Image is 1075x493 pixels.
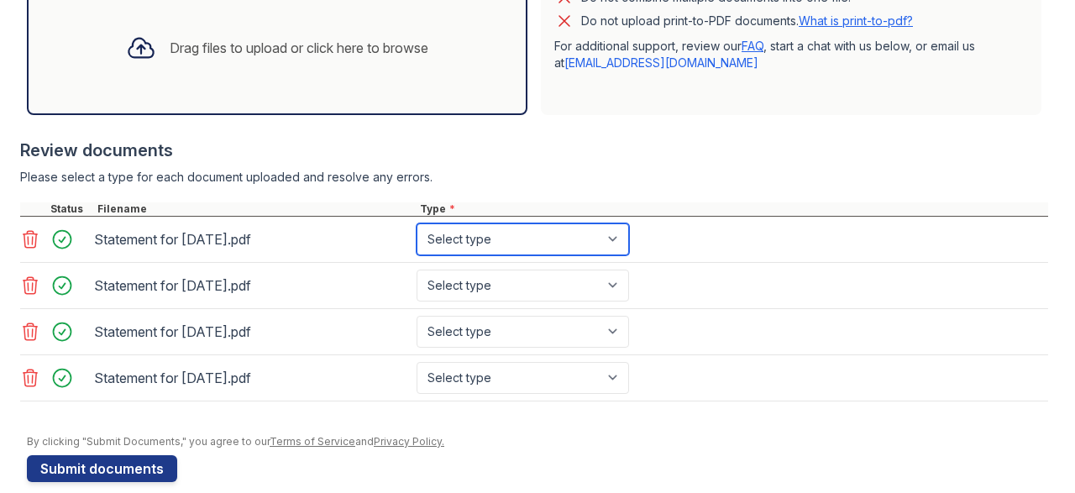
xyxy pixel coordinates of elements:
[20,169,1048,186] div: Please select a type for each document uploaded and resolve any errors.
[94,202,417,216] div: Filename
[581,13,913,29] p: Do not upload print-to-PDF documents.
[554,38,1028,71] p: For additional support, review our , start a chat with us below, or email us at
[170,38,428,58] div: Drag files to upload or click here to browse
[27,455,177,482] button: Submit documents
[94,272,410,299] div: Statement for [DATE].pdf
[374,435,444,448] a: Privacy Policy.
[94,226,410,253] div: Statement for [DATE].pdf
[94,318,410,345] div: Statement for [DATE].pdf
[799,13,913,28] a: What is print-to-pdf?
[27,435,1048,448] div: By clicking "Submit Documents," you agree to our and
[47,202,94,216] div: Status
[564,55,758,70] a: [EMAIL_ADDRESS][DOMAIN_NAME]
[20,139,1048,162] div: Review documents
[742,39,763,53] a: FAQ
[270,435,355,448] a: Terms of Service
[94,365,410,391] div: Statement for [DATE].pdf
[417,202,1048,216] div: Type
